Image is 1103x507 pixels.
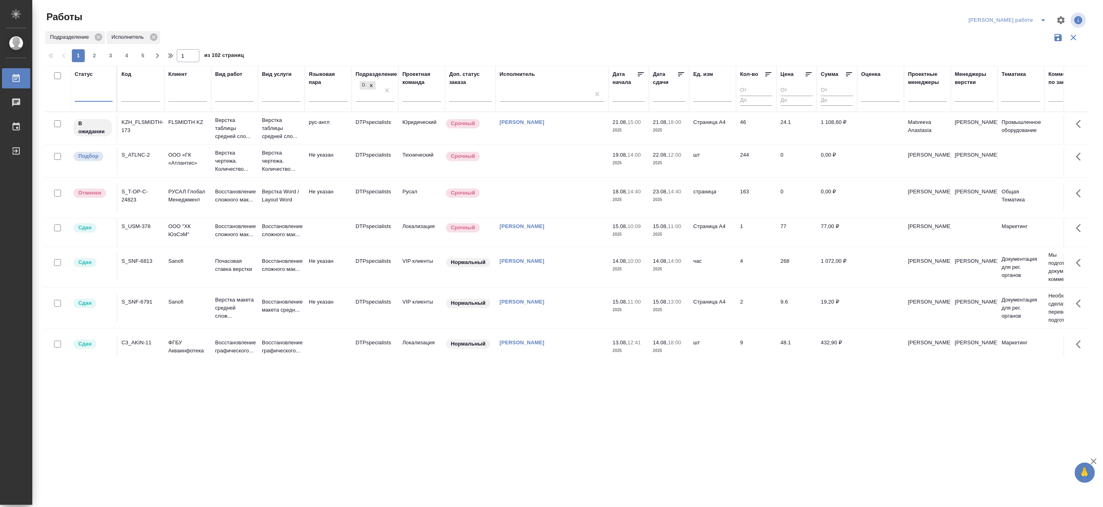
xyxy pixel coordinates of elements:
[689,184,736,212] td: страница
[500,70,535,78] div: Исполнитель
[45,31,105,44] div: Подразделение
[262,116,301,140] p: Верстка таблицы средней сло...
[653,223,668,229] p: 15.08,
[449,70,492,86] div: Доп. статус заказа
[740,70,758,78] div: Кол-во
[613,223,628,229] p: 15.08,
[359,80,377,90] div: DTPspecialists
[904,335,951,363] td: [PERSON_NAME]
[736,184,776,212] td: 163
[78,189,101,197] p: Отменен
[168,339,207,355] p: ФГБУ Акваинфотека
[168,257,207,265] p: Sanofi
[628,119,641,125] p: 15:00
[500,223,544,229] a: [PERSON_NAME]
[653,196,685,204] p: 2025
[121,298,160,306] div: S_SNF-6791
[908,70,947,86] div: Проектные менеджеры
[1049,292,1087,324] p: Необходимо сделать перевод и подготов...
[689,114,736,142] td: Страница А4
[955,118,994,126] p: [PERSON_NAME]
[736,253,776,281] td: 4
[628,223,641,229] p: 10:09
[1071,114,1090,134] button: Здесь прячутся важные кнопки
[817,253,857,281] td: 1 072,00 ₽
[262,188,301,204] p: Верстка Word / Layout Word
[613,299,628,305] p: 15.08,
[955,70,994,86] div: Менеджеры верстки
[1049,251,1087,283] p: Мы подготовили документ pdf с коммен...
[451,189,475,197] p: Срочный
[121,151,160,159] div: S_ATLNC-2
[88,49,101,62] button: 2
[398,294,445,322] td: VIP клиенты
[736,218,776,247] td: 1
[78,119,107,136] p: В ожидании
[628,189,641,195] p: 14:40
[689,335,736,363] td: шт
[305,114,352,142] td: рус-англ
[668,223,681,229] p: 11:00
[215,149,254,173] p: Верстка чертежа. Количество...
[613,152,628,158] p: 19.08,
[121,222,160,230] div: S_USM-378
[44,10,82,23] span: Работы
[305,147,352,175] td: Не указан
[967,14,1051,27] div: split button
[305,294,352,322] td: Не указан
[613,306,645,314] p: 2025
[88,52,101,60] span: 2
[628,152,641,158] p: 14:00
[360,81,367,90] div: DTPspecialists
[451,299,486,307] p: Нормальный
[736,114,776,142] td: 46
[73,118,113,137] div: Исполнитель назначен, приступать к работе пока рано
[613,265,645,273] p: 2025
[821,86,853,96] input: От
[75,70,93,78] div: Статус
[168,151,207,167] p: ООО «ГК «Атлантис»
[613,339,628,346] p: 13.08,
[121,118,160,134] div: KZH_FLSMIDTH-173
[1002,296,1040,320] p: Документация для рег. органов
[861,70,881,78] div: Оценка
[104,49,117,62] button: 3
[628,339,641,346] p: 12:41
[653,189,668,195] p: 23.08,
[73,298,113,309] div: Менеджер проверил работу исполнителя, передает ее на следующий этап
[817,218,857,247] td: 77,00 ₽
[73,151,113,162] div: Можно подбирать исполнителей
[817,184,857,212] td: 0,00 ₽
[955,188,994,196] p: [PERSON_NAME]
[613,196,645,204] p: 2025
[262,70,292,78] div: Вид услуги
[821,96,853,106] input: До
[136,52,149,60] span: 5
[781,70,794,78] div: Цена
[653,339,668,346] p: 14.08,
[1002,222,1040,230] p: Маркетинг
[262,257,301,273] p: Восстановление сложного мак...
[904,184,951,212] td: [PERSON_NAME]
[955,339,994,347] p: [PERSON_NAME]
[1002,339,1040,347] p: Маркетинг
[215,296,254,320] p: Верстка макета средней слож...
[689,218,736,247] td: Страница А4
[776,184,817,212] td: 0
[215,222,254,239] p: Восстановление сложного мак...
[50,33,92,41] p: Подразделение
[904,218,951,247] td: [PERSON_NAME]
[668,119,681,125] p: 18:00
[352,335,398,363] td: DTPspecialists
[668,299,681,305] p: 13:00
[653,299,668,305] p: 15.08,
[204,50,244,62] span: из 102 страниц
[451,224,475,232] p: Срочный
[215,188,254,204] p: Восстановление сложного мак...
[73,188,113,199] div: Этап отменен, работу выполнять не нужно
[613,230,645,239] p: 2025
[352,218,398,247] td: DTPspecialists
[500,258,544,264] a: [PERSON_NAME]
[776,147,817,175] td: 0
[817,294,857,322] td: 19,20 ₽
